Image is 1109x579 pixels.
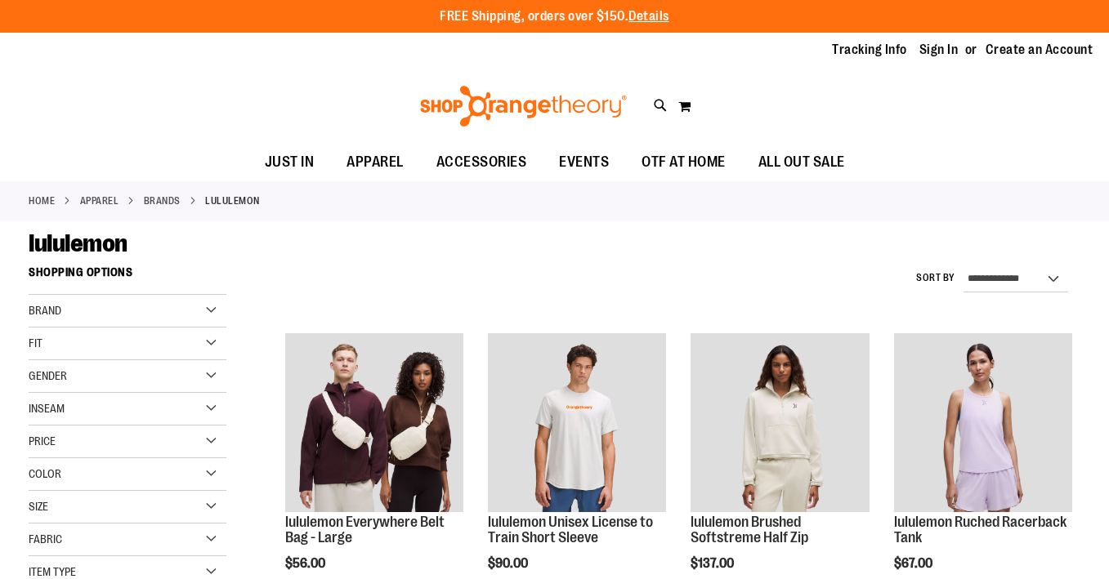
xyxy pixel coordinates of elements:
[832,41,907,59] a: Tracking Info
[559,144,609,180] span: EVENTS
[285,333,463,514] a: lululemon Everywhere Belt Bag - Large
[488,556,530,571] span: $90.00
[29,258,226,295] strong: Shopping Options
[29,229,127,257] span: lululemon
[29,434,56,448] span: Price
[29,532,62,546] span: Fabric
[29,304,61,317] span: Brand
[285,514,445,546] a: lululemon Everywhere Belt Bag - Large
[691,333,869,514] a: lululemon Brushed Softstreme Half Zip
[285,333,463,511] img: lululemon Everywhere Belt Bag - Large
[488,333,666,511] img: lululemon Unisex License to Train Short Sleeve
[265,144,315,180] span: JUST IN
[642,144,726,180] span: OTF AT HOME
[29,369,67,382] span: Gender
[758,144,845,180] span: ALL OUT SALE
[205,194,260,208] strong: lululemon
[29,402,65,415] span: Inseam
[691,514,808,546] a: lululemon Brushed Softstreme Half Zip
[29,500,48,513] span: Size
[440,7,669,26] p: FREE Shipping, orders over $150.
[29,194,55,208] a: Home
[628,9,669,24] a: Details
[488,333,666,514] a: lululemon Unisex License to Train Short Sleeve
[347,144,404,180] span: APPAREL
[436,144,527,180] span: ACCESSORIES
[29,336,42,350] span: Fit
[894,514,1067,546] a: lululemon Ruched Racerback Tank
[80,194,119,208] a: APPAREL
[894,333,1072,511] img: lululemon Ruched Racerback Tank
[29,467,61,480] span: Color
[919,41,959,59] a: Sign In
[916,271,955,285] label: Sort By
[488,514,653,546] a: lululemon Unisex License to Train Short Sleeve
[29,565,76,578] span: Item Type
[894,333,1072,514] a: lululemon Ruched Racerback Tank
[691,333,869,511] img: lululemon Brushed Softstreme Half Zip
[894,556,935,571] span: $67.00
[285,556,328,571] span: $56.00
[986,41,1093,59] a: Create an Account
[691,556,736,571] span: $137.00
[418,86,629,127] img: Shop Orangetheory
[144,194,181,208] a: BRANDS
